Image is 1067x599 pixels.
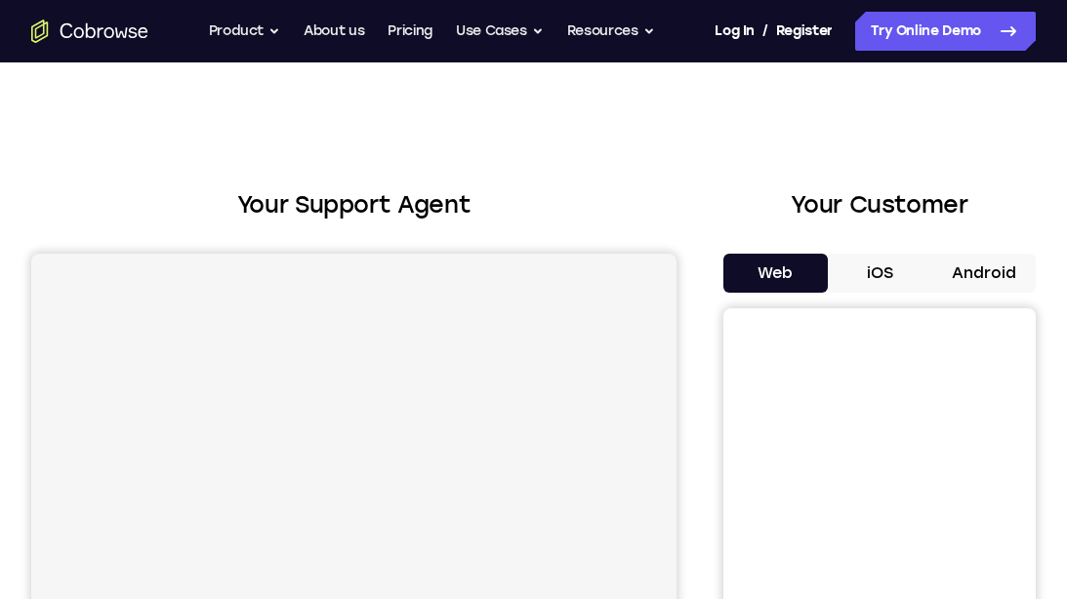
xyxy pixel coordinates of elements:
a: Register [776,12,833,51]
button: Product [209,12,281,51]
span: / [762,20,768,43]
a: Pricing [388,12,432,51]
button: Android [931,254,1036,293]
h2: Your Support Agent [31,187,677,222]
button: Resources [567,12,655,51]
a: Try Online Demo [855,12,1036,51]
h2: Your Customer [723,187,1036,222]
a: Log In [715,12,754,51]
button: Use Cases [456,12,544,51]
a: Go to the home page [31,20,148,43]
button: Web [723,254,828,293]
a: About us [304,12,364,51]
button: iOS [828,254,932,293]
